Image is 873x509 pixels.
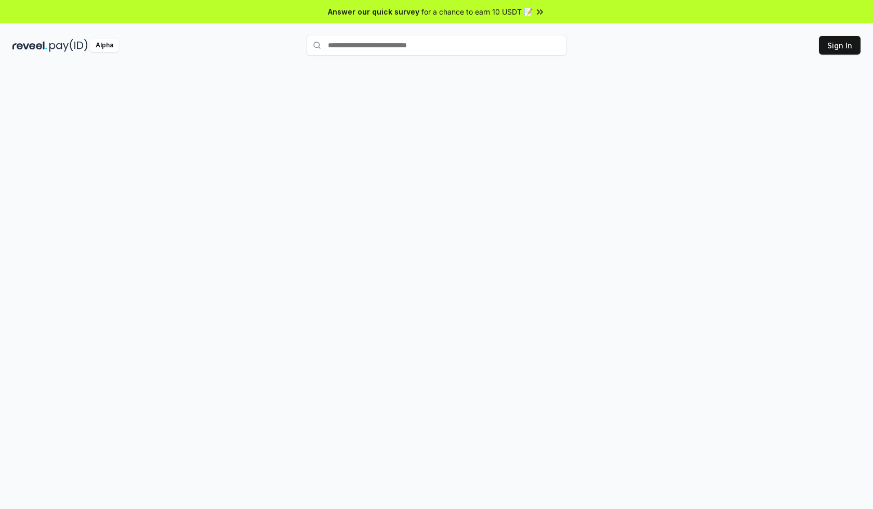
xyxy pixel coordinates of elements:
[819,36,861,55] button: Sign In
[328,6,419,17] span: Answer our quick survey
[49,39,88,52] img: pay_id
[90,39,119,52] div: Alpha
[12,39,47,52] img: reveel_dark
[421,6,533,17] span: for a chance to earn 10 USDT 📝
